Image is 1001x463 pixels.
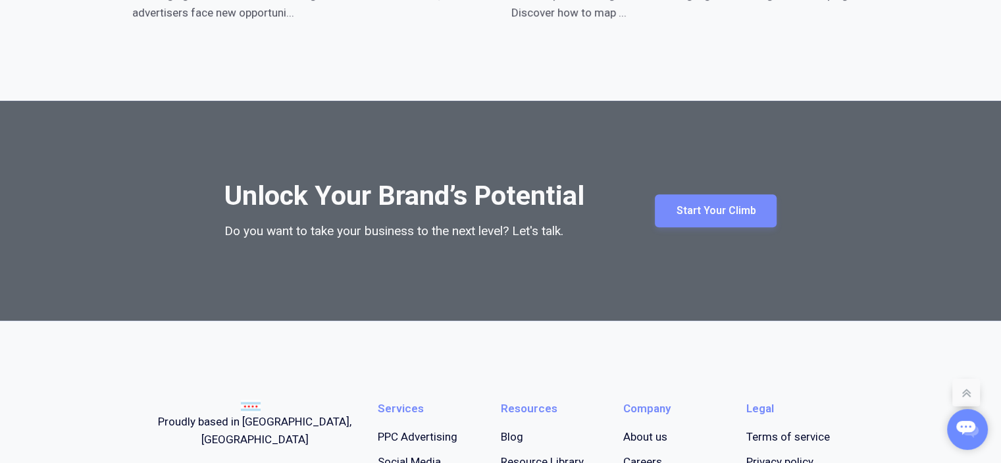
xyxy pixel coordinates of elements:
h6: Unlock Your Brand’s Potential [224,180,584,211]
div: Do you want to take your business to the next level? Let's talk. [224,221,563,242]
a: Proudly based in [GEOGRAPHIC_DATA], [GEOGRAPHIC_DATA] [132,400,378,449]
div: Services [378,400,424,418]
a: Terms of service [746,428,830,446]
a: Blog [501,428,523,446]
a: About us [623,428,667,446]
div: Resources [501,400,557,418]
a: Start Your Climb [655,194,777,227]
div: Company [623,400,671,418]
div: Legal [746,400,774,418]
a: PPC Advertising [378,428,457,446]
div: Proudly based in [GEOGRAPHIC_DATA], [GEOGRAPHIC_DATA] [132,413,378,449]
